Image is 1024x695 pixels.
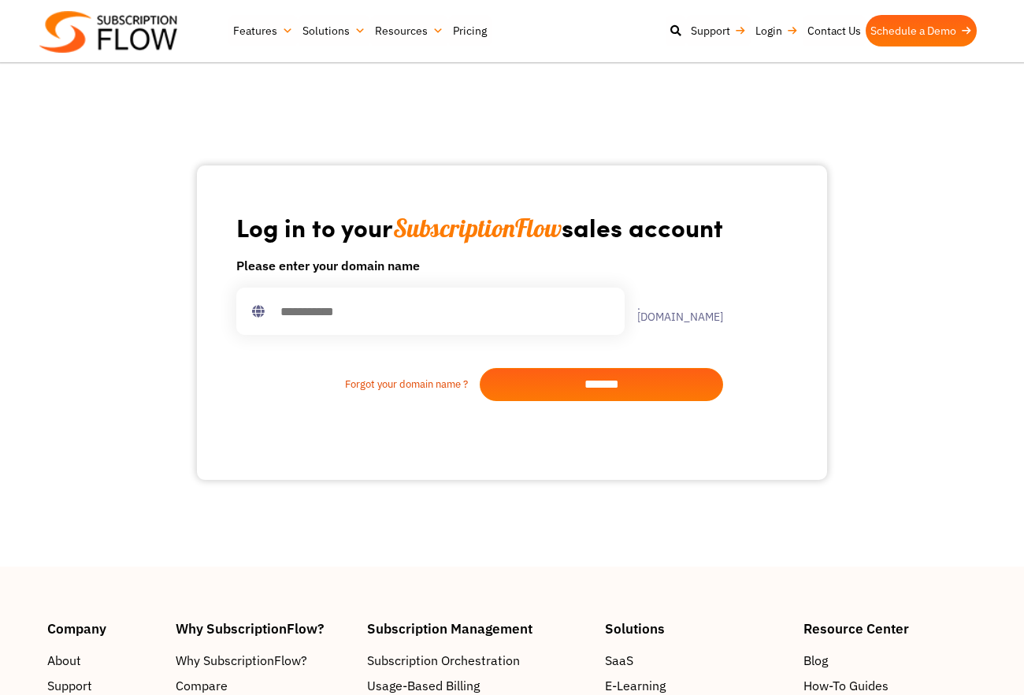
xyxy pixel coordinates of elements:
[803,622,977,635] h4: Resource Center
[39,11,177,53] img: Subscriptionflow
[367,622,589,635] h4: Subscription Management
[47,651,81,670] span: About
[803,676,889,695] span: How-To Guides
[605,676,788,695] a: E-Learning
[298,15,370,46] a: Solutions
[803,676,977,695] a: How-To Guides
[47,676,92,695] span: Support
[393,212,562,243] span: SubscriptionFlow
[236,377,480,392] a: Forgot your domain name ?
[236,211,723,243] h1: Log in to your sales account
[803,15,866,46] a: Contact Us
[47,651,160,670] a: About
[686,15,751,46] a: Support
[605,622,788,635] h4: Solutions
[605,651,633,670] span: SaaS
[625,300,723,322] label: .[DOMAIN_NAME]
[803,651,977,670] a: Blog
[605,651,788,670] a: SaaS
[367,676,480,695] span: Usage-Based Billing
[866,15,977,46] a: Schedule a Demo
[367,651,520,670] span: Subscription Orchestration
[228,15,298,46] a: Features
[176,622,351,635] h4: Why SubscriptionFlow?
[176,676,351,695] a: Compare
[448,15,492,46] a: Pricing
[176,676,228,695] span: Compare
[751,15,803,46] a: Login
[47,676,160,695] a: Support
[47,622,160,635] h4: Company
[176,651,351,670] a: Why SubscriptionFlow?
[803,651,828,670] span: Blog
[605,676,666,695] span: E-Learning
[367,676,589,695] a: Usage-Based Billing
[367,651,589,670] a: Subscription Orchestration
[236,256,723,275] h6: Please enter your domain name
[370,15,448,46] a: Resources
[176,651,307,670] span: Why SubscriptionFlow?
